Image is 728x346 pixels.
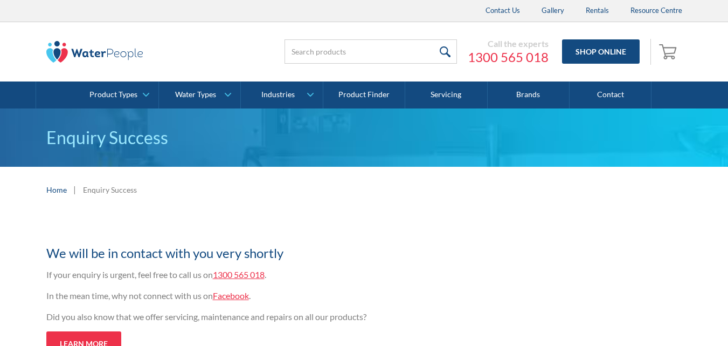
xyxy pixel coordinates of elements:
[213,290,249,301] a: Facebook
[261,90,295,99] div: Industries
[46,41,143,63] img: The Water People
[659,43,680,60] img: shopping cart
[46,310,467,323] p: Did you also know that we offer servicing, maintenance and repairs on all our products?
[46,125,682,151] p: Enquiry Success
[89,90,137,99] div: Product Types
[468,49,549,65] a: 1300 565 018
[468,38,549,49] div: Call the experts
[656,39,682,65] a: Open cart
[46,289,467,302] p: In the mean time, why not connect with us on .
[46,243,467,263] h2: We will be in contact with you very shortly
[213,269,265,280] a: 1300 565 018
[241,82,322,108] a: Industries
[159,82,240,108] a: Water Types
[83,184,137,195] div: Enquiry Success
[46,184,67,195] a: Home
[285,39,457,64] input: Search products
[488,82,570,108] a: Brands
[72,183,78,196] div: |
[46,223,467,238] h1: Thank you for your enquiry
[323,82,405,108] a: Product Finder
[175,90,216,99] div: Water Types
[77,82,158,108] a: Product Types
[46,268,467,281] p: If your enquiry is urgent, feel free to call us on .
[405,82,487,108] a: Servicing
[570,82,651,108] a: Contact
[562,39,640,64] a: Shop Online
